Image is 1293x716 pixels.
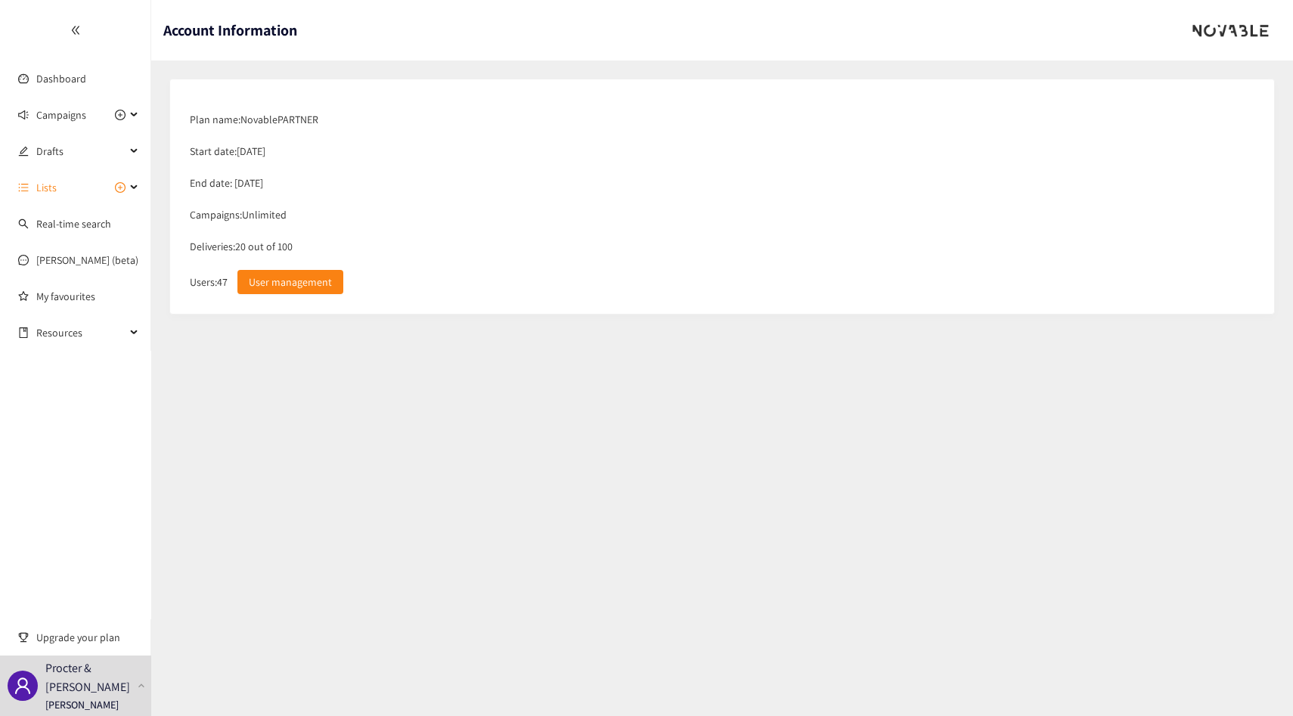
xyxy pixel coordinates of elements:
[249,274,332,290] span: User management
[182,135,1262,167] div: Start date: [DATE]
[237,270,343,294] button: User management
[115,110,126,120] span: plus-circle
[36,318,126,348] span: Resources
[36,136,126,166] span: Drafts
[182,262,1262,302] div: Users: 47
[18,182,29,193] span: unordered-list
[1040,553,1293,716] div: Widget de chat
[36,281,139,312] a: My favourites
[36,217,111,231] a: Real-time search
[36,622,139,652] span: Upgrade your plan
[45,696,119,713] p: [PERSON_NAME]
[18,632,29,643] span: trophy
[182,104,1262,135] div: Plan name: Novable PARTNER
[1040,553,1293,716] iframe: Chat Widget
[36,172,57,203] span: Lists
[230,275,343,289] a: User management
[182,199,1262,231] div: Campaigns: Unlimited
[14,677,32,695] span: user
[18,110,29,120] span: sound
[45,659,132,696] p: Procter & [PERSON_NAME]
[70,25,81,36] span: double-left
[18,327,29,338] span: book
[182,167,1262,199] div: End date: [DATE]
[182,231,1262,262] div: Deliveries: 20 out of 100
[18,146,29,157] span: edit
[36,72,86,85] a: Dashboard
[115,182,126,193] span: plus-circle
[36,253,138,267] a: [PERSON_NAME] (beta)
[36,100,86,130] span: Campaigns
